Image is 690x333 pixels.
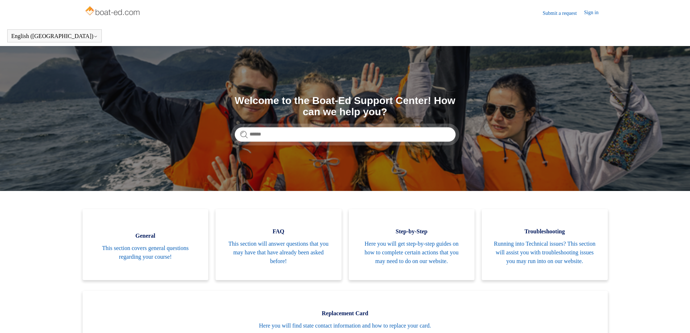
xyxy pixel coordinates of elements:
a: General This section covers general questions regarding your course! [83,209,209,280]
span: Here you will get step-by-step guides on how to complete certain actions that you may need to do ... [360,240,464,266]
span: Troubleshooting [493,227,597,236]
span: This section will answer questions that you may have that have already been asked before! [226,240,331,266]
a: Submit a request [543,9,584,17]
span: FAQ [226,227,331,236]
h1: Welcome to the Boat-Ed Support Center! How can we help you? [235,95,456,118]
a: Troubleshooting Running into Technical issues? This section will assist you with troubleshooting ... [482,209,608,280]
a: Sign in [584,9,606,17]
span: General [93,232,198,240]
span: Here you will find state contact information and how to replace your card. [93,321,597,330]
input: Search [235,127,456,142]
span: Step-by-Step [360,227,464,236]
span: This section covers general questions regarding your course! [93,244,198,261]
a: Step-by-Step Here you will get step-by-step guides on how to complete certain actions that you ma... [349,209,475,280]
button: English ([GEOGRAPHIC_DATA]) [11,33,98,39]
span: Running into Technical issues? This section will assist you with troubleshooting issues you may r... [493,240,597,266]
a: FAQ This section will answer questions that you may have that have already been asked before! [216,209,342,280]
img: Boat-Ed Help Center home page [84,4,142,19]
span: Replacement Card [93,309,597,318]
div: Live chat [666,309,685,328]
